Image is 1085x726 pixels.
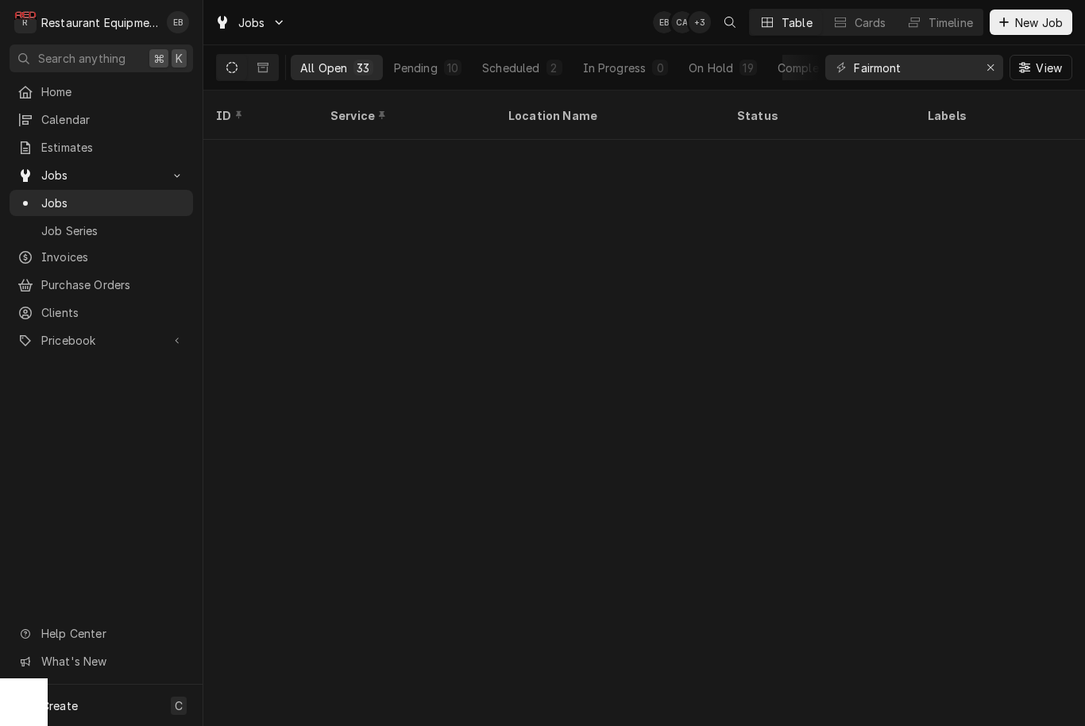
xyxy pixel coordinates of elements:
a: Go to What's New [10,648,193,674]
span: C [175,697,183,714]
div: Status [737,107,899,124]
div: Table [782,14,813,31]
a: Go to Pricebook [10,327,193,353]
span: Help Center [41,625,183,642]
div: CA [671,11,693,33]
div: 0 [655,60,665,76]
div: EB [167,11,189,33]
div: EB [653,11,675,33]
span: View [1033,60,1065,76]
span: Jobs [41,195,185,211]
button: View [1010,55,1072,80]
button: Search anything⌘K [10,44,193,72]
a: Estimates [10,134,193,160]
div: Restaurant Equipment Diagnostics's Avatar [14,11,37,33]
div: Location Name [508,107,709,124]
a: Home [10,79,193,105]
div: All Open [300,60,347,76]
input: Keyword search [854,55,973,80]
a: Go to Jobs [208,10,292,36]
div: 19 [743,60,753,76]
span: Home [41,83,185,100]
span: What's New [41,653,183,670]
div: + 3 [689,11,711,33]
span: Estimates [41,139,185,156]
div: In Progress [583,60,647,76]
span: Job Series [41,222,185,239]
a: Go to Jobs [10,162,193,188]
div: R [14,11,37,33]
a: Purchase Orders [10,272,193,298]
div: Completed [778,60,837,76]
span: K [176,50,183,67]
div: Service [330,107,480,124]
span: New Job [1012,14,1066,31]
div: 33 [357,60,369,76]
div: 2 [550,60,559,76]
span: Purchase Orders [41,276,185,293]
span: Jobs [238,14,265,31]
div: ID [216,107,302,124]
div: Restaurant Equipment Diagnostics [41,14,158,31]
span: Calendar [41,111,185,128]
div: On Hold [689,60,733,76]
a: Jobs [10,190,193,216]
a: Invoices [10,244,193,270]
span: Create [41,699,78,712]
div: Emily Bird's Avatar [167,11,189,33]
span: Jobs [41,167,161,183]
span: ⌘ [153,50,164,67]
a: Job Series [10,218,193,244]
div: Scheduled [482,60,539,76]
a: Go to Help Center [10,620,193,647]
div: 10 [447,60,458,76]
span: Pricebook [41,332,161,349]
span: Clients [41,304,185,321]
div: Chrissy Adams's Avatar [671,11,693,33]
div: Cards [855,14,886,31]
button: Erase input [978,55,1003,80]
div: Pending [394,60,438,76]
button: New Job [990,10,1072,35]
div: Timeline [929,14,973,31]
a: Clients [10,299,193,326]
span: Search anything [38,50,125,67]
span: Invoices [41,249,185,265]
a: Calendar [10,106,193,133]
button: Open search [717,10,743,35]
div: Emily Bird's Avatar [653,11,675,33]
